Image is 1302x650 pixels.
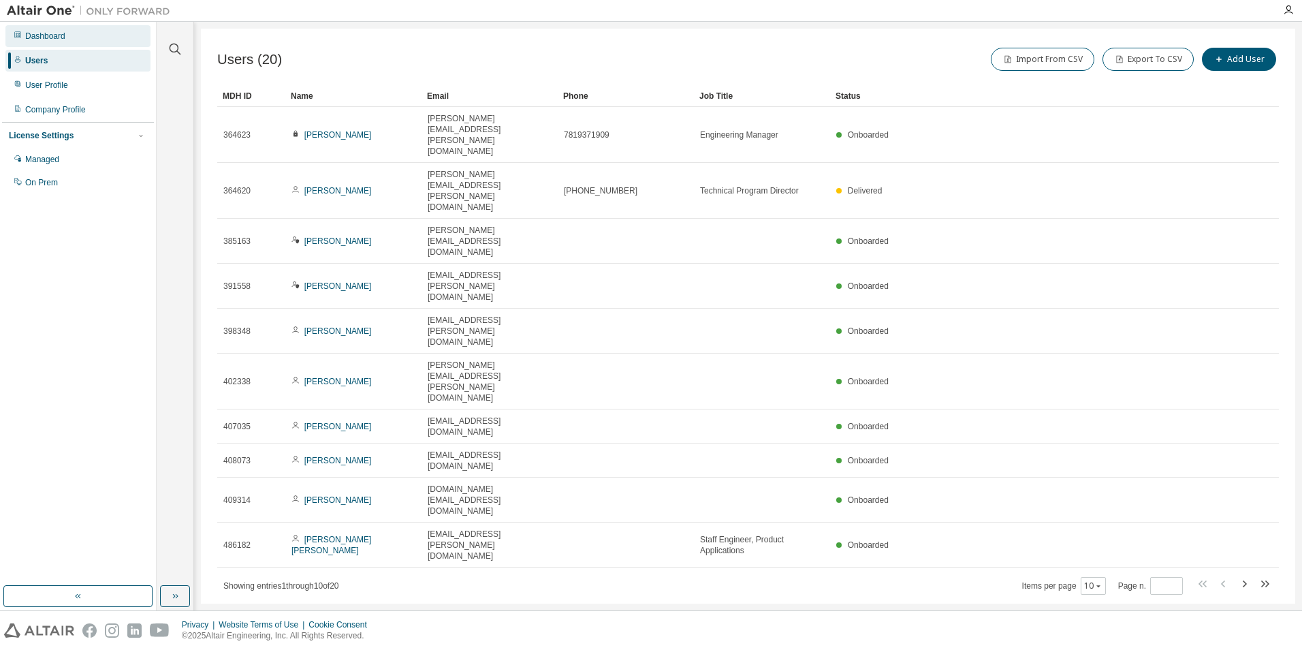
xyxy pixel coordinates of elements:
[25,80,68,91] div: User Profile
[699,85,825,107] div: Job Title
[304,326,372,336] a: [PERSON_NAME]
[217,52,282,67] span: Users (20)
[25,104,86,115] div: Company Profile
[127,623,142,638] img: linkedin.svg
[25,154,59,165] div: Managed
[223,421,251,432] span: 407035
[428,360,552,403] span: [PERSON_NAME][EMAIL_ADDRESS][PERSON_NAME][DOMAIN_NAME]
[848,495,889,505] span: Onboarded
[848,377,889,386] span: Onboarded
[428,270,552,303] span: [EMAIL_ADDRESS][PERSON_NAME][DOMAIN_NAME]
[304,281,372,291] a: [PERSON_NAME]
[1102,48,1194,71] button: Export To CSV
[223,326,251,337] span: 398348
[848,186,883,196] span: Delivered
[223,236,251,247] span: 385163
[223,540,251,551] span: 486182
[7,4,177,18] img: Altair One
[219,619,308,630] div: Website Terms of Use
[150,623,170,638] img: youtube.svg
[304,456,372,465] a: [PERSON_NAME]
[308,619,375,630] div: Cookie Consent
[9,130,74,141] div: License Settings
[25,31,65,42] div: Dashboard
[428,416,552,437] span: [EMAIL_ADDRESS][DOMAIN_NAME]
[291,535,371,555] a: [PERSON_NAME] [PERSON_NAME]
[25,55,48,66] div: Users
[182,619,219,630] div: Privacy
[304,186,372,196] a: [PERSON_NAME]
[848,281,889,291] span: Onboarded
[1022,577,1106,595] span: Items per page
[428,225,552,258] span: [PERSON_NAME][EMAIL_ADDRESS][DOMAIN_NAME]
[25,177,58,188] div: On Prem
[427,85,552,107] div: Email
[223,129,251,140] span: 364623
[991,48,1094,71] button: Import From CSV
[848,456,889,465] span: Onboarded
[1084,581,1102,591] button: 10
[223,281,251,292] span: 391558
[304,495,372,505] a: [PERSON_NAME]
[291,85,416,107] div: Name
[223,376,251,387] span: 402338
[700,129,778,140] span: Engineering Manager
[223,85,280,107] div: MDH ID
[848,236,889,246] span: Onboarded
[836,85,1208,107] div: Status
[304,422,372,431] a: [PERSON_NAME]
[182,630,375,642] p: © 2025 Altair Engineering, Inc. All Rights Reserved.
[428,450,552,471] span: [EMAIL_ADDRESS][DOMAIN_NAME]
[105,623,119,638] img: instagram.svg
[700,185,799,196] span: Technical Program Director
[304,377,372,386] a: [PERSON_NAME]
[304,236,372,246] a: [PERSON_NAME]
[428,315,552,347] span: [EMAIL_ADDRESS][PERSON_NAME][DOMAIN_NAME]
[428,169,552,213] span: [PERSON_NAME][EMAIL_ADDRESS][PERSON_NAME][DOMAIN_NAME]
[223,455,251,466] span: 408073
[848,326,889,336] span: Onboarded
[563,85,688,107] div: Phone
[82,623,97,638] img: facebook.svg
[564,185,637,196] span: [PHONE_NUMBER]
[428,529,552,561] span: [EMAIL_ADDRESS][PERSON_NAME][DOMAIN_NAME]
[4,623,74,638] img: altair_logo.svg
[1118,577,1183,595] span: Page n.
[848,422,889,431] span: Onboarded
[223,185,251,196] span: 364620
[428,484,552,516] span: [DOMAIN_NAME][EMAIL_ADDRESS][DOMAIN_NAME]
[848,540,889,550] span: Onboarded
[428,113,552,157] span: [PERSON_NAME][EMAIL_ADDRESS][PERSON_NAME][DOMAIN_NAME]
[223,495,251,506] span: 409314
[848,130,889,140] span: Onboarded
[223,581,339,591] span: Showing entries 1 through 10 of 20
[700,534,824,556] span: Staff Engineer, Product Applications
[304,130,372,140] a: [PERSON_NAME]
[1202,48,1276,71] button: Add User
[564,129,609,140] span: 7819371909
